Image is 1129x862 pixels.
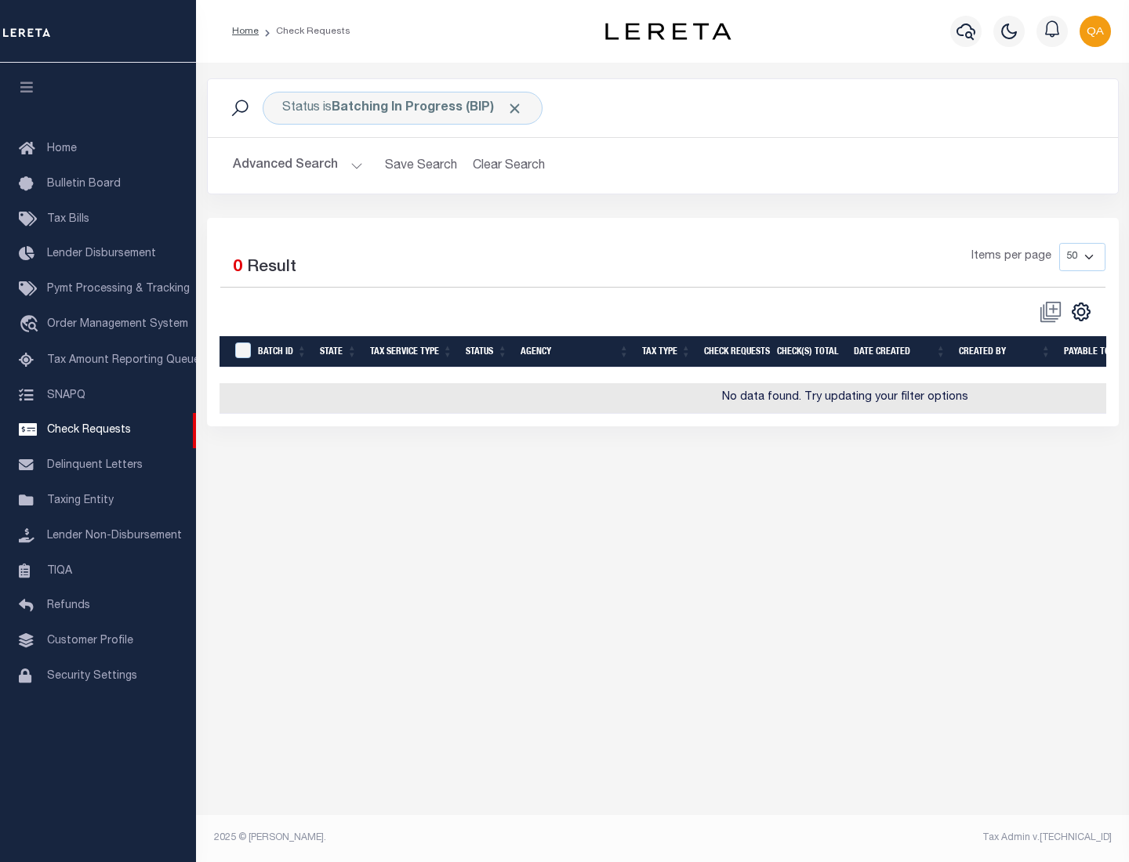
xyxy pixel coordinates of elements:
span: Security Settings [47,671,137,682]
span: Refunds [47,600,90,611]
span: Home [47,143,77,154]
button: Advanced Search [233,150,363,181]
div: Status is [263,92,543,125]
img: svg+xml;base64,PHN2ZyB4bWxucz0iaHR0cDovL3d3dy53My5vcmcvMjAwMC9zdmciIHBvaW50ZXItZXZlbnRzPSJub25lIi... [1080,16,1111,47]
span: Tax Amount Reporting Queue [47,355,200,366]
span: Bulletin Board [47,179,121,190]
th: Batch Id: activate to sort column ascending [252,336,314,368]
th: Status: activate to sort column ascending [459,336,514,368]
span: TIQA [47,565,72,576]
span: Customer Profile [47,636,133,646]
span: Order Management System [47,319,188,330]
span: SNAPQ [47,389,85,400]
b: Batching In Progress (BIP) [332,102,523,114]
li: Check Requests [259,24,350,38]
span: Taxing Entity [47,495,114,506]
a: Home [232,27,259,36]
span: Check Requests [47,425,131,436]
span: Tax Bills [47,214,89,225]
i: travel_explore [19,315,44,335]
div: Tax Admin v.[TECHNICAL_ID] [674,831,1112,845]
button: Clear Search [466,150,552,181]
span: Lender Disbursement [47,248,156,259]
th: Created By: activate to sort column ascending [953,336,1058,368]
div: 2025 © [PERSON_NAME]. [202,831,663,845]
label: Result [247,255,296,281]
th: Check Requests [698,336,771,368]
th: Agency: activate to sort column ascending [514,336,636,368]
th: Tax Type: activate to sort column ascending [636,336,698,368]
span: Delinquent Letters [47,460,143,471]
span: Lender Non-Disbursement [47,531,182,541]
button: Save Search [376,150,466,181]
th: Date Created: activate to sort column ascending [848,336,953,368]
th: Tax Service Type: activate to sort column ascending [364,336,459,368]
span: Items per page [971,248,1051,266]
span: Pymt Processing & Tracking [47,284,190,295]
th: Check(s) Total [771,336,848,368]
span: 0 [233,259,242,276]
th: State: activate to sort column ascending [314,336,364,368]
img: logo-dark.svg [605,23,731,40]
span: Click to Remove [506,100,523,117]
